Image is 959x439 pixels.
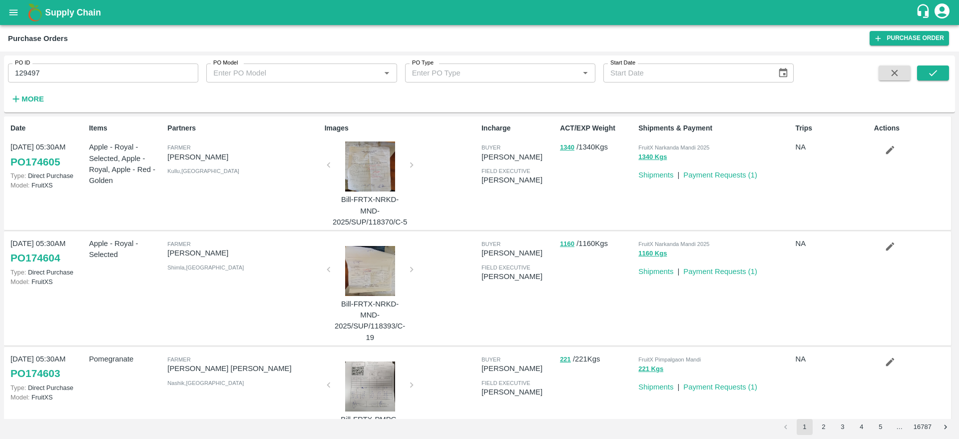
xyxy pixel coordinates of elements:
p: [PERSON_NAME] [481,174,556,185]
span: FruitX Pimpalgaon Mandi [638,356,701,362]
p: Trips [796,123,870,133]
span: Nashik , [GEOGRAPHIC_DATA] [167,380,244,386]
p: [PERSON_NAME] [481,271,556,282]
button: page 1 [797,419,813,435]
p: [PERSON_NAME] [167,151,320,162]
p: Incharge [481,123,556,133]
p: Items [89,123,163,133]
p: [PERSON_NAME] [167,247,320,258]
button: Go to page 16787 [911,419,935,435]
a: Purchase Order [870,31,949,45]
p: Shipments & Payment [638,123,791,133]
button: 1340 Kgs [638,151,667,163]
button: 1160 [560,238,574,250]
span: Model: [10,181,29,189]
p: Bill-FRTX-NRKD-MND-2025/SUP/118393/C-19 [333,298,408,343]
input: Start Date [603,63,770,82]
p: [PERSON_NAME] [481,386,556,397]
button: Choose date [774,63,793,82]
button: More [8,90,46,107]
p: FruitXS [10,392,85,402]
div: | [673,377,679,392]
p: [PERSON_NAME] [481,247,556,258]
span: buyer [481,241,500,247]
button: open drawer [2,1,25,24]
p: [PERSON_NAME] [PERSON_NAME] [167,363,320,374]
button: Go to page 2 [816,419,832,435]
span: Farmer [167,241,190,247]
button: Go to page 3 [835,419,851,435]
div: | [673,165,679,180]
img: logo [25,2,45,22]
p: Apple - Royal - Selected [89,238,163,260]
button: Open [579,66,592,79]
p: Images [325,123,478,133]
p: Bill-FRTX-NRKD-MND-2025/SUP/118370/C-5 [333,194,408,227]
label: PO ID [15,59,30,67]
nav: pagination navigation [776,419,955,435]
span: Model: [10,278,29,285]
p: [PERSON_NAME] [481,363,556,374]
p: ACT/EXP Weight [560,123,634,133]
span: Type: [10,172,26,179]
button: 1160 Kgs [638,248,667,259]
p: / 1160 Kgs [560,238,634,249]
p: [DATE] 05:30AM [10,238,85,249]
p: [DATE] 05:30AM [10,141,85,152]
label: Start Date [610,59,635,67]
div: … [892,422,908,432]
button: 221 [560,354,571,365]
p: / 221 Kgs [560,353,634,365]
span: Model: [10,393,29,401]
a: Payment Requests (1) [683,267,757,275]
span: Kullu , [GEOGRAPHIC_DATA] [167,168,239,174]
button: Open [380,66,393,79]
input: Enter PO Model [209,66,364,79]
p: FruitXS [10,277,85,286]
span: field executive [481,168,530,174]
span: Farmer [167,144,190,150]
span: Type: [10,268,26,276]
a: Supply Chain [45,5,916,19]
span: buyer [481,356,500,362]
p: Date [10,123,85,133]
button: 221 Kgs [638,363,663,375]
label: PO Type [412,59,434,67]
p: Partners [167,123,320,133]
p: NA [796,238,870,249]
label: PO Model [213,59,238,67]
b: Supply Chain [45,7,101,17]
p: NA [796,353,870,364]
a: Shipments [638,383,673,391]
strong: More [21,95,44,103]
span: Farmer [167,356,190,362]
span: Shimla , [GEOGRAPHIC_DATA] [167,264,244,270]
div: customer-support [916,3,933,21]
span: field executive [481,380,530,386]
p: Apple - Royal - Selected, Apple - Royal, Apple - Red - Golden [89,141,163,186]
a: Shipments [638,171,673,179]
p: Actions [874,123,949,133]
button: Go to next page [938,419,954,435]
div: Purchase Orders [8,32,68,45]
a: Payment Requests (1) [683,383,757,391]
span: buyer [481,144,500,150]
a: Shipments [638,267,673,275]
p: [DATE] 05:30AM [10,353,85,364]
button: Go to page 4 [854,419,870,435]
p: / 1340 Kgs [560,141,634,153]
button: Go to page 5 [873,419,889,435]
p: FruitXS [10,180,85,190]
span: FruitX Narkanda Mandi 2025 [638,144,709,150]
a: PO174604 [10,249,60,267]
p: [PERSON_NAME] [481,151,556,162]
p: Pomegranate [89,353,163,364]
p: Direct Purchase [10,171,85,180]
span: field executive [481,264,530,270]
a: PO174603 [10,364,60,382]
span: Type: [10,384,26,391]
button: 1340 [560,142,574,153]
p: Direct Purchase [10,267,85,277]
input: Enter PO ID [8,63,198,82]
a: Payment Requests (1) [683,171,757,179]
